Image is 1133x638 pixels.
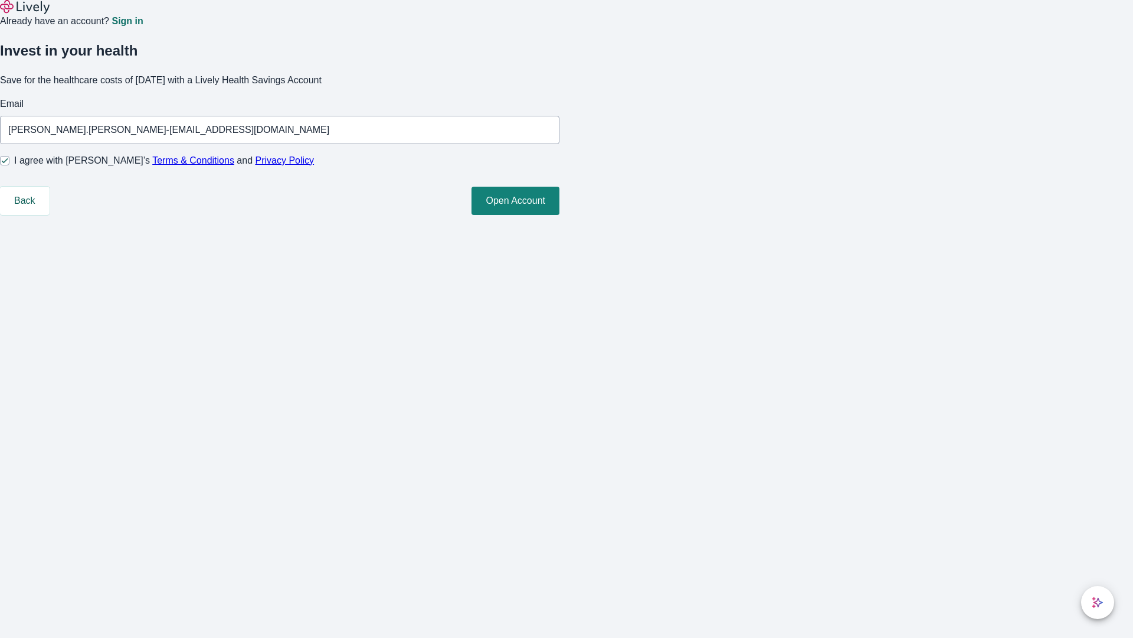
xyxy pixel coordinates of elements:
a: Privacy Policy [256,155,315,165]
button: chat [1081,586,1114,619]
a: Sign in [112,17,143,26]
a: Terms & Conditions [152,155,234,165]
span: I agree with [PERSON_NAME]’s and [14,154,314,168]
svg: Lively AI Assistant [1092,597,1103,608]
button: Open Account [471,187,559,215]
